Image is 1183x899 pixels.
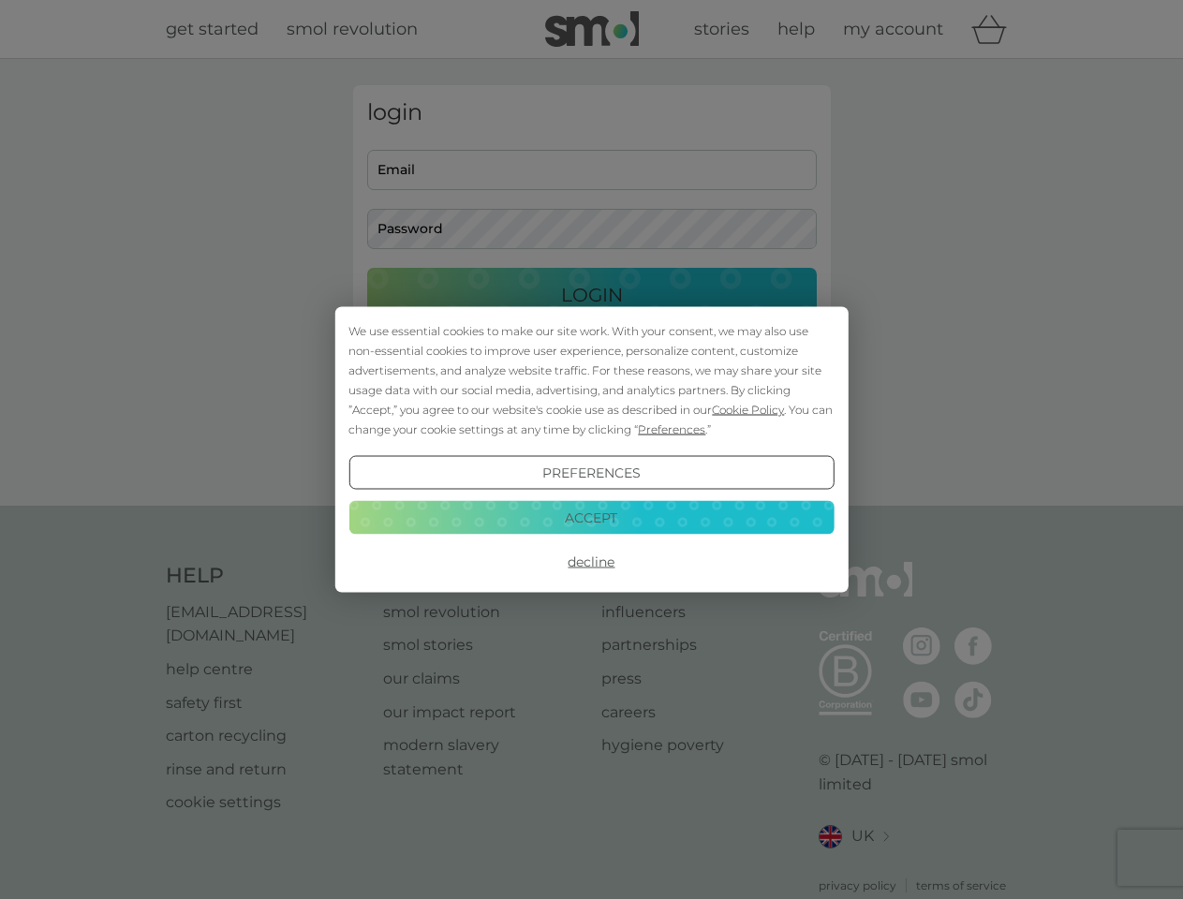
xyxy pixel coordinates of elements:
[348,500,834,534] button: Accept
[348,545,834,579] button: Decline
[348,456,834,490] button: Preferences
[638,422,705,436] span: Preferences
[712,403,784,417] span: Cookie Policy
[348,321,834,439] div: We use essential cookies to make our site work. With your consent, we may also use non-essential ...
[334,307,848,593] div: Cookie Consent Prompt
